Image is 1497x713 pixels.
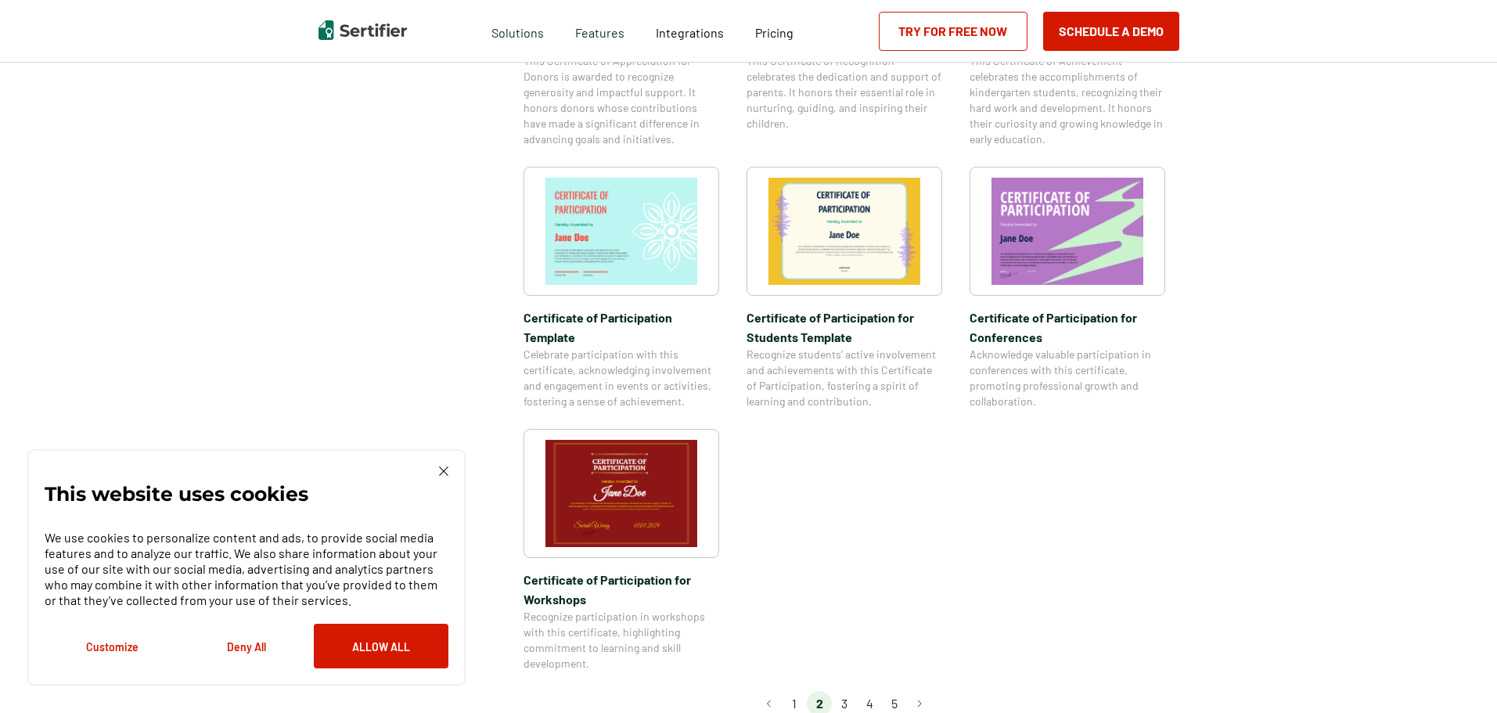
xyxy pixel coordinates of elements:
[747,347,942,409] span: Recognize students’ active involvement and achievements with this Certificate of Participation, f...
[524,308,719,347] span: Certificate of Participation Template
[545,178,697,285] img: Certificate of Participation Template
[524,53,719,147] span: This Certificate of Appreciation for Donors is awarded to recognize generosity and impactful supp...
[575,21,624,41] span: Features
[318,20,407,40] img: Sertifier | Digital Credentialing Platform
[179,624,314,668] button: Deny All
[768,178,920,285] img: Certificate of Participation for Students​ Template
[524,167,719,409] a: Certificate of Participation TemplateCertificate of Participation TemplateCelebrate participation...
[491,21,544,41] span: Solutions
[991,178,1143,285] img: Certificate of Participation for Conference​s
[755,25,793,40] span: Pricing
[747,308,942,347] span: Certificate of Participation for Students​ Template
[970,308,1165,347] span: Certificate of Participation for Conference​s
[656,25,724,40] span: Integrations
[45,624,179,668] button: Customize
[879,12,1027,51] a: Try for Free Now
[656,21,724,41] a: Integrations
[970,53,1165,147] span: This Certificate of Achievement celebrates the accomplishments of kindergarten students, recogniz...
[747,167,942,409] a: Certificate of Participation for Students​ TemplateCertificate of Participation for Students​ Tem...
[524,429,719,672] a: Certificate of Participation​ for WorkshopsCertificate of Participation​ for WorkshopsRecognize p...
[45,486,308,502] p: This website uses cookies
[45,530,448,608] p: We use cookies to personalize content and ads, to provide social media features and to analyze ou...
[1043,12,1179,51] button: Schedule a Demo
[439,466,448,476] img: Cookie Popup Close
[970,167,1165,409] a: Certificate of Participation for Conference​sCertificate of Participation for Conference​sAcknowl...
[524,570,719,609] span: Certificate of Participation​ for Workshops
[755,21,793,41] a: Pricing
[524,609,719,672] span: Recognize participation in workshops with this certificate, highlighting commitment to learning a...
[545,440,697,547] img: Certificate of Participation​ for Workshops
[314,624,448,668] button: Allow All
[524,347,719,409] span: Celebrate participation with this certificate, acknowledging involvement and engagement in events...
[1419,638,1497,713] iframe: Chat Widget
[970,347,1165,409] span: Acknowledge valuable participation in conferences with this certificate, promoting professional g...
[747,53,942,131] span: This Certificate of Recognition celebrates the dedication and support of parents. It honors their...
